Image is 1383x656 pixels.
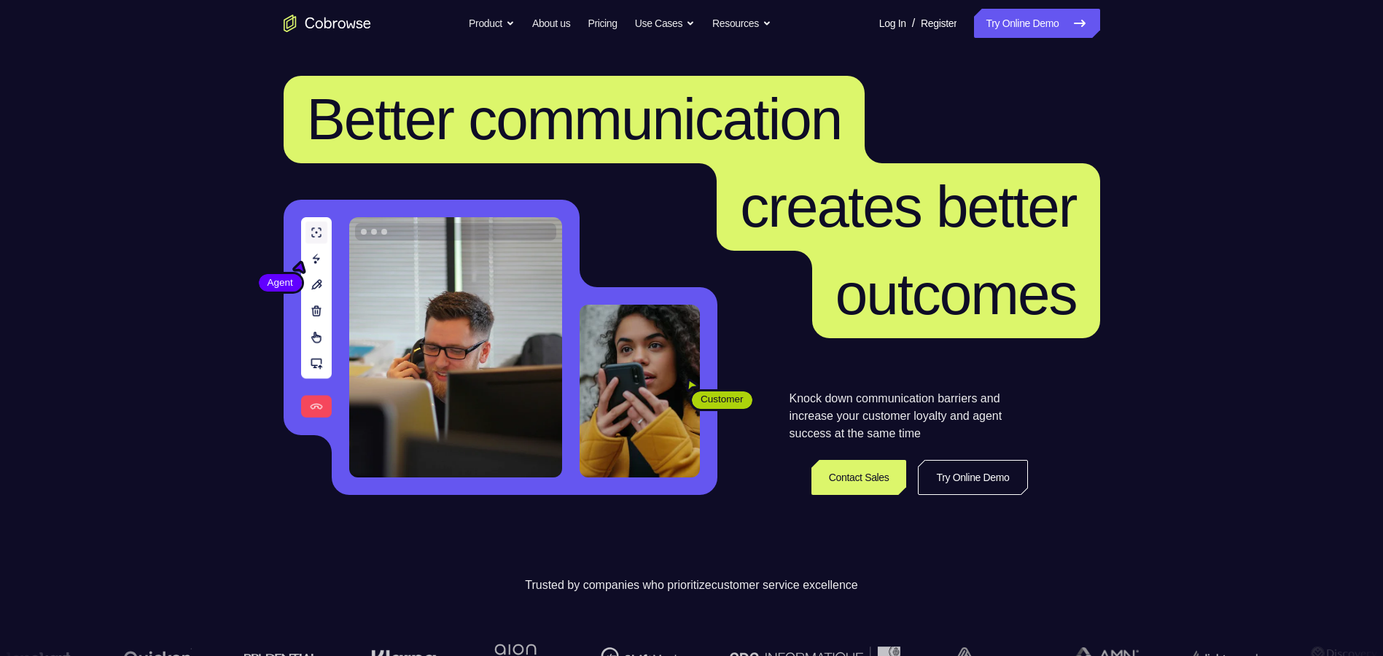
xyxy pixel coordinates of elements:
[974,9,1099,38] a: Try Online Demo
[532,9,570,38] a: About us
[588,9,617,38] a: Pricing
[469,9,515,38] button: Product
[580,305,700,477] img: A customer holding their phone
[349,217,562,477] img: A customer support agent talking on the phone
[284,15,371,32] a: Go to the home page
[918,460,1027,495] a: Try Online Demo
[879,9,906,38] a: Log In
[912,15,915,32] span: /
[740,174,1076,239] span: creates better
[811,460,907,495] a: Contact Sales
[921,9,957,38] a: Register
[790,390,1028,442] p: Knock down communication barriers and increase your customer loyalty and agent success at the sam...
[712,579,858,591] span: customer service excellence
[635,9,695,38] button: Use Cases
[835,262,1077,327] span: outcomes
[307,87,842,152] span: Better communication
[712,9,771,38] button: Resources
